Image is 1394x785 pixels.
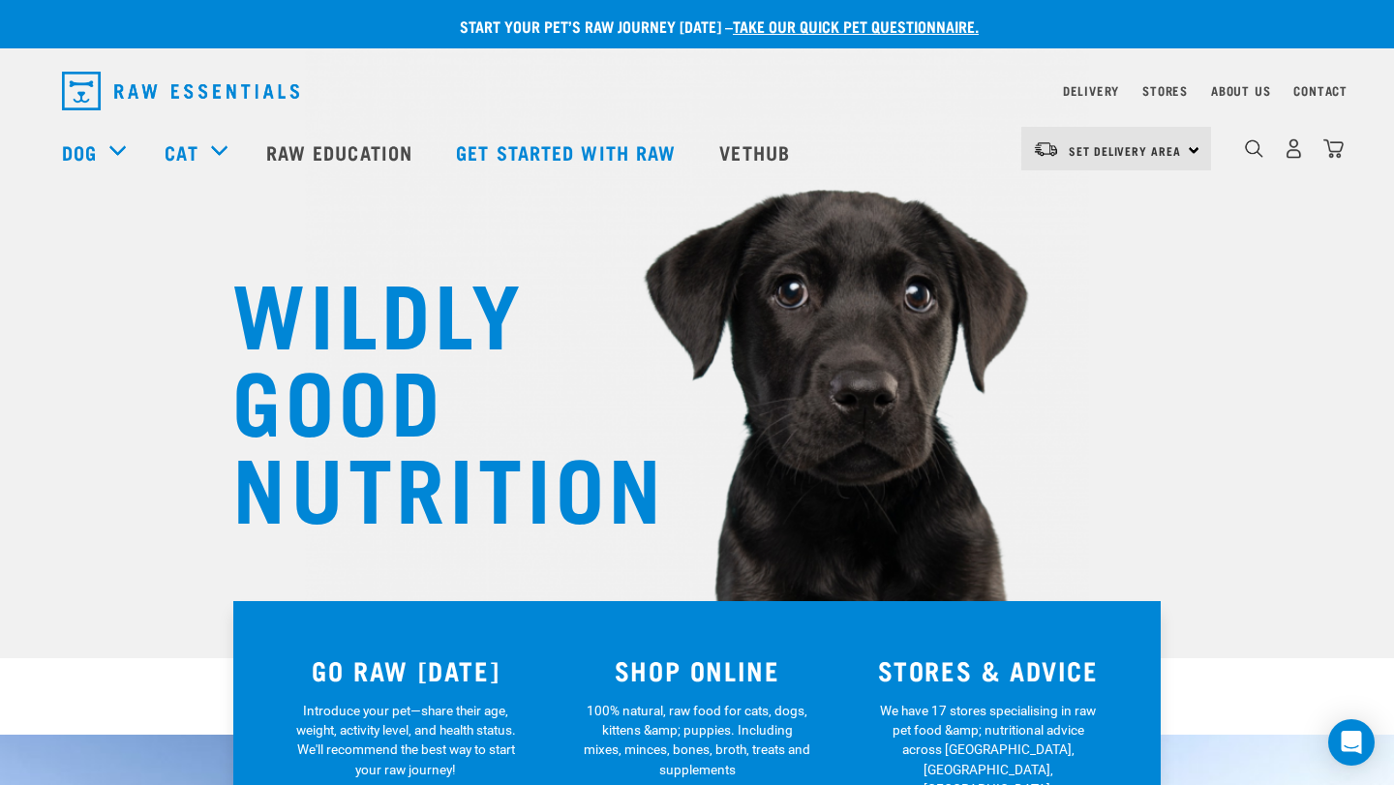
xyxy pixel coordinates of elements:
[563,655,832,685] h3: SHOP ONLINE
[1323,138,1344,159] img: home-icon@2x.png
[1142,87,1188,94] a: Stores
[46,64,1348,118] nav: dropdown navigation
[437,113,700,191] a: Get started with Raw
[1284,138,1304,159] img: user.png
[1033,140,1059,158] img: van-moving.png
[733,21,979,30] a: take our quick pet questionnaire.
[272,655,540,685] h3: GO RAW [DATE]
[232,266,620,528] h1: WILDLY GOOD NUTRITION
[1293,87,1348,94] a: Contact
[1211,87,1270,94] a: About Us
[165,137,197,166] a: Cat
[62,137,97,166] a: Dog
[1069,147,1181,154] span: Set Delivery Area
[584,701,811,780] p: 100% natural, raw food for cats, dogs, kittens &amp; puppies. Including mixes, minces, bones, bro...
[247,113,437,191] a: Raw Education
[1328,719,1375,766] div: Open Intercom Messenger
[292,701,520,780] p: Introduce your pet—share their age, weight, activity level, and health status. We'll recommend th...
[1063,87,1119,94] a: Delivery
[1245,139,1263,158] img: home-icon-1@2x.png
[62,72,299,110] img: Raw Essentials Logo
[700,113,814,191] a: Vethub
[854,655,1122,685] h3: STORES & ADVICE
